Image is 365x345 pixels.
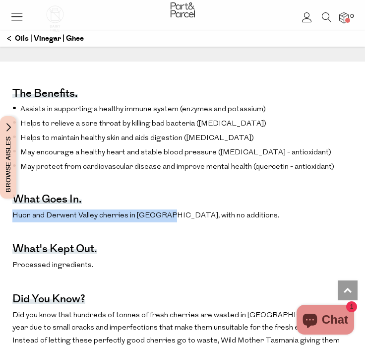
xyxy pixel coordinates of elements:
[171,2,195,17] img: Part&Parcel
[12,161,353,172] li: May protect from cardiovascular disease and improve mental health (quercetin - antioxidant)
[12,104,353,115] li: Assists in supporting a healthy immune system (enzymes and potassium)
[12,259,353,272] p: Processed ingredients.
[348,12,357,21] span: 0
[12,133,353,143] li: Helps to maintain healthy skin and aids digestion ([MEDICAL_DATA])
[294,305,357,337] inbox-online-store-chat: Shopify online store chat
[12,297,85,304] h4: Did you know?
[339,12,349,23] a: 0
[12,212,279,219] span: Huon and Derwent Valley cherries in [GEOGRAPHIC_DATA], with no additions.
[7,30,84,47] a: Oils | Vinegar | Ghee
[12,118,353,129] li: Helps to relieve a sore throat by killing bad bacteria ([MEDICAL_DATA])
[3,116,14,199] span: Browse Aisles
[12,197,82,204] h4: What goes in.
[12,91,78,98] h4: The benefits.
[12,147,353,158] li: May encourage a healthy heart and stable blood pressure ([MEDICAL_DATA] - antioxidant)
[12,247,97,254] h4: What's kept out.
